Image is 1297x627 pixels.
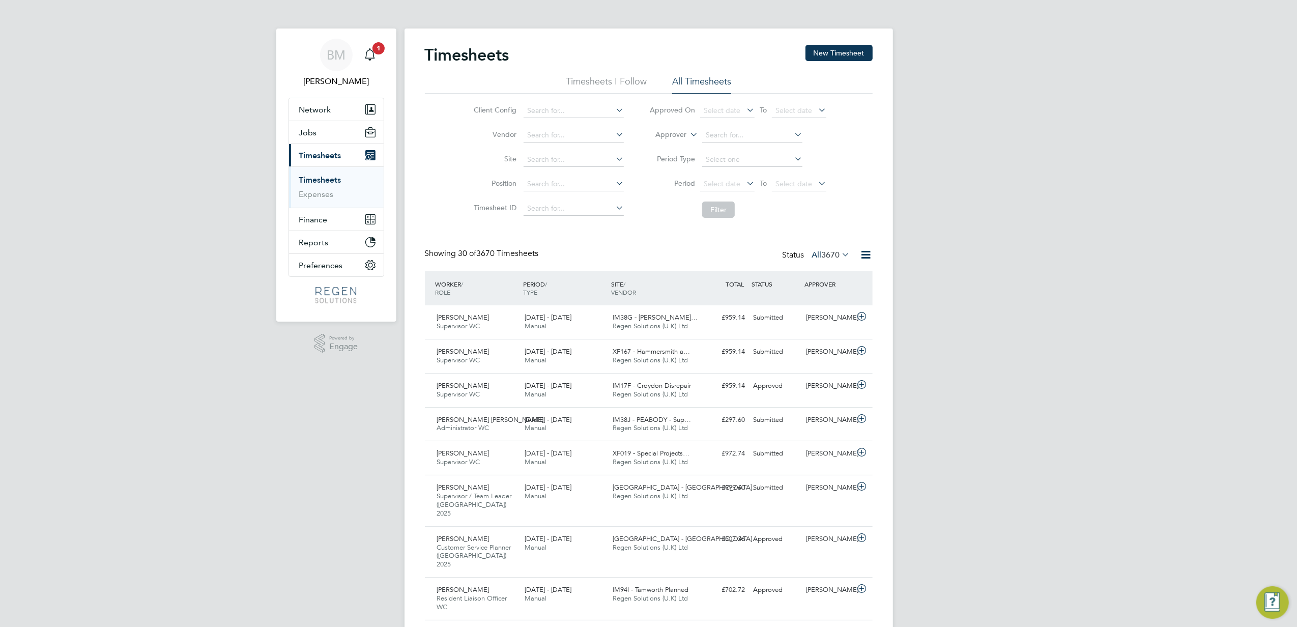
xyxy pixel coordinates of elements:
[697,344,750,360] div: £959.14
[702,202,735,218] button: Filter
[299,128,317,137] span: Jobs
[802,582,855,598] div: [PERSON_NAME]
[437,449,489,458] span: [PERSON_NAME]
[697,378,750,394] div: £959.14
[613,322,688,330] span: Regen Solutions (U.K) Ltd
[289,254,384,276] button: Preferences
[289,39,384,88] a: BM[PERSON_NAME]
[437,534,489,543] span: [PERSON_NAME]
[471,179,516,188] label: Position
[525,594,546,603] span: Manual
[437,356,480,364] span: Supervisor WC
[425,248,541,259] div: Showing
[726,280,744,288] span: TOTAL
[289,287,384,303] a: Go to home page
[525,381,571,390] span: [DATE] - [DATE]
[822,250,840,260] span: 3670
[613,534,759,543] span: [GEOGRAPHIC_DATA] - [GEOGRAPHIC_DATA]…
[613,594,688,603] span: Regen Solutions (U.K) Ltd
[525,458,546,466] span: Manual
[649,154,695,163] label: Period Type
[750,531,802,548] div: Approved
[299,175,341,185] a: Timesheets
[613,492,688,500] span: Regen Solutions (U.K) Ltd
[775,179,812,188] span: Select date
[524,202,624,216] input: Search for...
[525,543,546,552] span: Manual
[623,280,625,288] span: /
[704,179,740,188] span: Select date
[289,231,384,253] button: Reports
[437,313,489,322] span: [PERSON_NAME]
[289,166,384,208] div: Timesheets
[471,154,516,163] label: Site
[524,153,624,167] input: Search for...
[523,288,537,296] span: TYPE
[425,45,509,65] h2: Timesheets
[437,423,489,432] span: Administrator WC
[697,531,750,548] div: £507.36
[802,412,855,429] div: [PERSON_NAME]
[524,128,624,142] input: Search for...
[289,75,384,88] span: Billy Mcnamara
[672,75,731,94] li: All Timesheets
[613,381,691,390] span: IM17F - Croydon Disrepair
[802,309,855,326] div: [PERSON_NAME]
[329,334,358,343] span: Powered by
[299,238,329,247] span: Reports
[812,250,850,260] label: All
[750,309,802,326] div: Submitted
[750,479,802,496] div: Submitted
[697,309,750,326] div: £959.14
[299,261,343,270] span: Preferences
[525,313,571,322] span: [DATE] - [DATE]
[613,415,691,424] span: IM38J - PEABODY - Sup…
[545,280,547,288] span: /
[641,130,686,140] label: Approver
[802,275,855,293] div: APPROVER
[649,105,695,115] label: Approved On
[525,322,546,330] span: Manual
[525,356,546,364] span: Manual
[750,582,802,598] div: Approved
[702,153,802,167] input: Select one
[437,594,507,611] span: Resident Liaison Officer WC
[702,128,802,142] input: Search for...
[521,275,609,301] div: PERIOD
[437,458,480,466] span: Supervisor WC
[757,103,770,117] span: To
[299,189,334,199] a: Expenses
[609,275,697,301] div: SITE
[750,445,802,462] div: Submitted
[525,449,571,458] span: [DATE] - [DATE]
[437,322,480,330] span: Supervisor WC
[750,275,802,293] div: STATUS
[613,347,690,356] span: XF167 - Hammersmith a…
[525,347,571,356] span: [DATE] - [DATE]
[525,534,571,543] span: [DATE] - [DATE]
[327,48,345,62] span: BM
[525,415,571,424] span: [DATE] - [DATE]
[299,151,341,160] span: Timesheets
[775,106,812,115] span: Select date
[524,104,624,118] input: Search for...
[372,42,385,54] span: 1
[289,98,384,121] button: Network
[750,412,802,429] div: Submitted
[437,543,511,569] span: Customer Service Planner ([GEOGRAPHIC_DATA]) 2025
[750,344,802,360] div: Submitted
[613,585,688,594] span: IM94I - Tamworth Planned
[471,105,516,115] label: Client Config
[613,390,688,398] span: Regen Solutions (U.K) Ltd
[437,585,489,594] span: [PERSON_NAME]
[437,381,489,390] span: [PERSON_NAME]
[649,179,695,188] label: Period
[436,288,451,296] span: ROLE
[566,75,647,94] li: Timesheets I Follow
[471,203,516,212] label: Timesheet ID
[802,445,855,462] div: [PERSON_NAME]
[757,177,770,190] span: To
[315,287,357,303] img: regensolutions-logo-retina.png
[1256,586,1289,619] button: Engage Resource Center
[525,483,571,492] span: [DATE] - [DATE]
